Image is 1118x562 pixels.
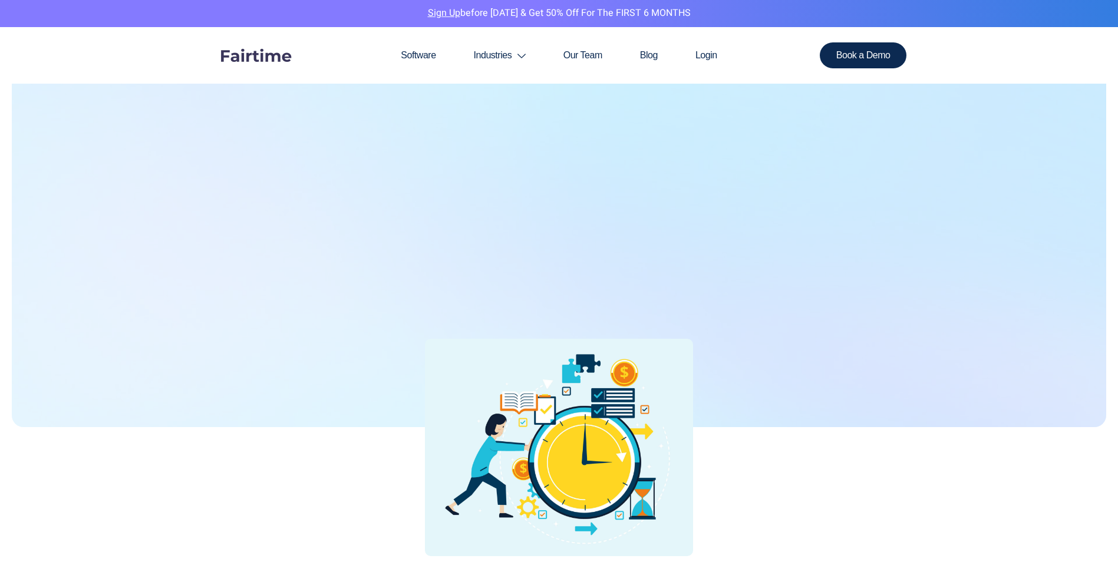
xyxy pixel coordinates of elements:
[545,27,621,84] a: Our Team
[621,27,677,84] a: Blog
[382,27,454,84] a: Software
[820,42,907,68] a: Book a Demo
[677,27,736,84] a: Login
[425,339,693,556] img: schads award interpretation
[455,27,545,84] a: Industries
[9,6,1109,21] p: before [DATE] & Get 50% Off for the FIRST 6 MONTHS
[836,51,891,60] span: Book a Demo
[428,6,460,20] a: Sign Up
